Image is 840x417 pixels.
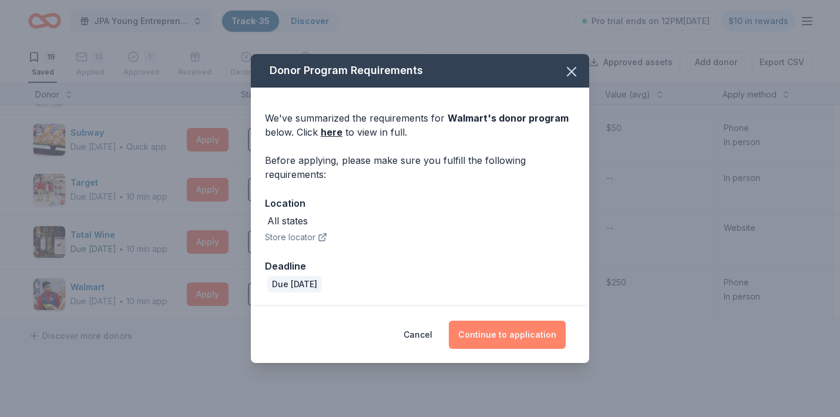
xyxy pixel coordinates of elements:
button: Continue to application [449,321,566,349]
div: Deadline [265,258,575,274]
button: Cancel [404,321,432,349]
a: here [321,125,342,139]
button: Store locator [265,230,327,244]
div: Location [265,196,575,211]
div: All states [267,214,308,228]
div: We've summarized the requirements for below. Click to view in full. [265,111,575,139]
span: Walmart 's donor program [448,112,569,124]
div: Donor Program Requirements [251,54,589,88]
div: Before applying, please make sure you fulfill the following requirements: [265,153,575,181]
div: Due [DATE] [267,276,322,292]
